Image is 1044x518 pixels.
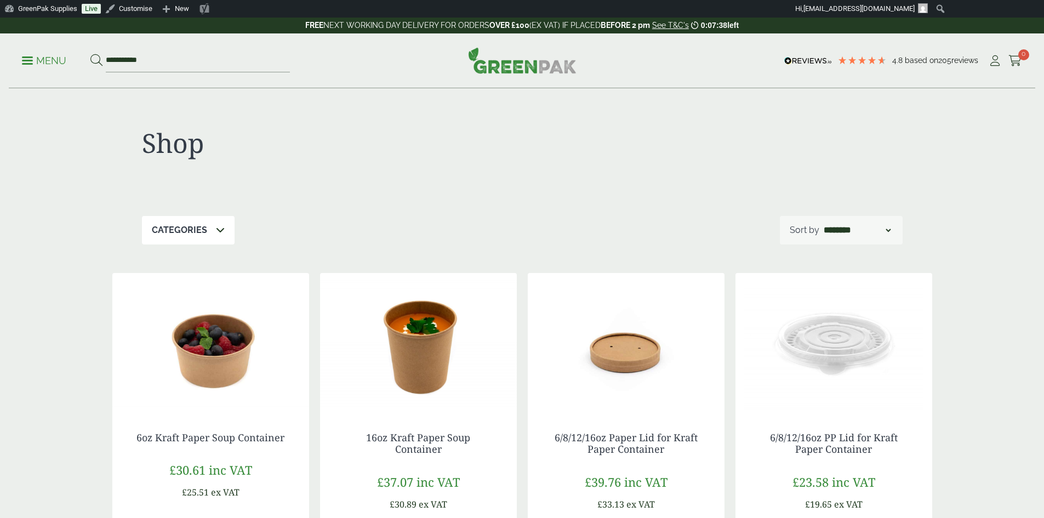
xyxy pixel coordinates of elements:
strong: BEFORE 2 pm [601,21,650,30]
a: 0 [1008,53,1022,69]
span: £30.89 [390,498,417,510]
img: Soup container [112,273,309,410]
span: 205 [938,56,951,65]
span: reviews [951,56,978,65]
div: 4.79 Stars [837,55,887,65]
img: GreenPak Supplies [468,47,577,73]
span: ex VAT [834,498,863,510]
span: ex VAT [211,486,239,498]
span: inc VAT [209,462,252,478]
span: 0 [1018,49,1029,60]
p: Sort by [790,224,819,237]
span: ex VAT [419,498,447,510]
p: Categories [152,224,207,237]
span: 0:07:38 [701,21,727,30]
span: £25.51 [182,486,209,498]
span: [EMAIL_ADDRESS][DOMAIN_NAME] [803,4,915,13]
span: left [727,21,739,30]
span: £30.61 [169,462,206,478]
a: See T&C's [652,21,689,30]
span: ex VAT [626,498,655,510]
a: Menu [22,54,66,65]
strong: FREE [305,21,323,30]
span: Based on [905,56,938,65]
span: £37.07 [377,474,413,490]
span: £33.13 [597,498,624,510]
span: £39.76 [585,474,621,490]
a: 6oz Kraft Paper Soup Container [136,431,284,444]
i: My Account [988,55,1002,66]
a: 16oz Kraft Paper Soup Container [366,431,470,456]
strong: OVER £100 [489,21,529,30]
span: inc VAT [417,474,460,490]
a: 6/8/12/16oz PP Lid for Kraft Paper Container [770,431,898,456]
img: Plastic Lid Top [735,273,932,410]
h1: Shop [142,127,522,159]
i: Cart [1008,55,1022,66]
span: £23.58 [792,474,829,490]
a: 6/8/12/16oz Paper Lid for Kraft Paper Container [555,431,698,456]
a: Live [82,4,101,14]
img: REVIEWS.io [784,57,832,65]
span: £19.65 [805,498,832,510]
span: inc VAT [832,474,875,490]
p: Menu [22,54,66,67]
select: Shop order [821,224,893,237]
img: Cardboard-Lid.jpg-ezgif.com-webp-to-jpg-converter-2 [528,273,724,410]
img: Kraft 16oz with Soup [320,273,517,410]
span: inc VAT [624,474,668,490]
span: 4.8 [892,56,905,65]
